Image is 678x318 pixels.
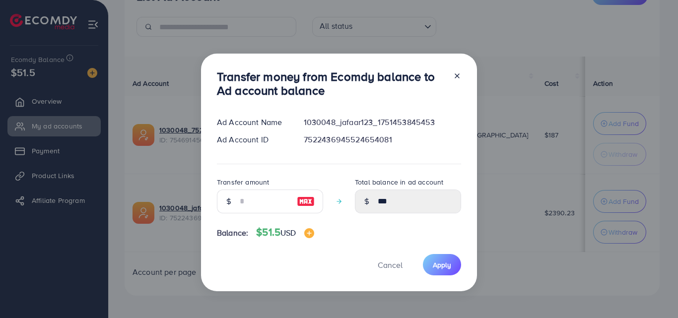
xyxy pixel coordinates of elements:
[217,69,445,98] h3: Transfer money from Ecomdy balance to Ad account balance
[209,117,296,128] div: Ad Account Name
[378,259,403,270] span: Cancel
[636,273,671,311] iframe: Chat
[296,117,469,128] div: 1030048_jafaar123_1751453845453
[304,228,314,238] img: image
[365,254,415,275] button: Cancel
[280,227,296,238] span: USD
[433,260,451,270] span: Apply
[423,254,461,275] button: Apply
[217,227,248,239] span: Balance:
[297,195,315,207] img: image
[209,134,296,145] div: Ad Account ID
[256,226,314,239] h4: $51.5
[217,177,269,187] label: Transfer amount
[296,134,469,145] div: 7522436945524654081
[355,177,443,187] label: Total balance in ad account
